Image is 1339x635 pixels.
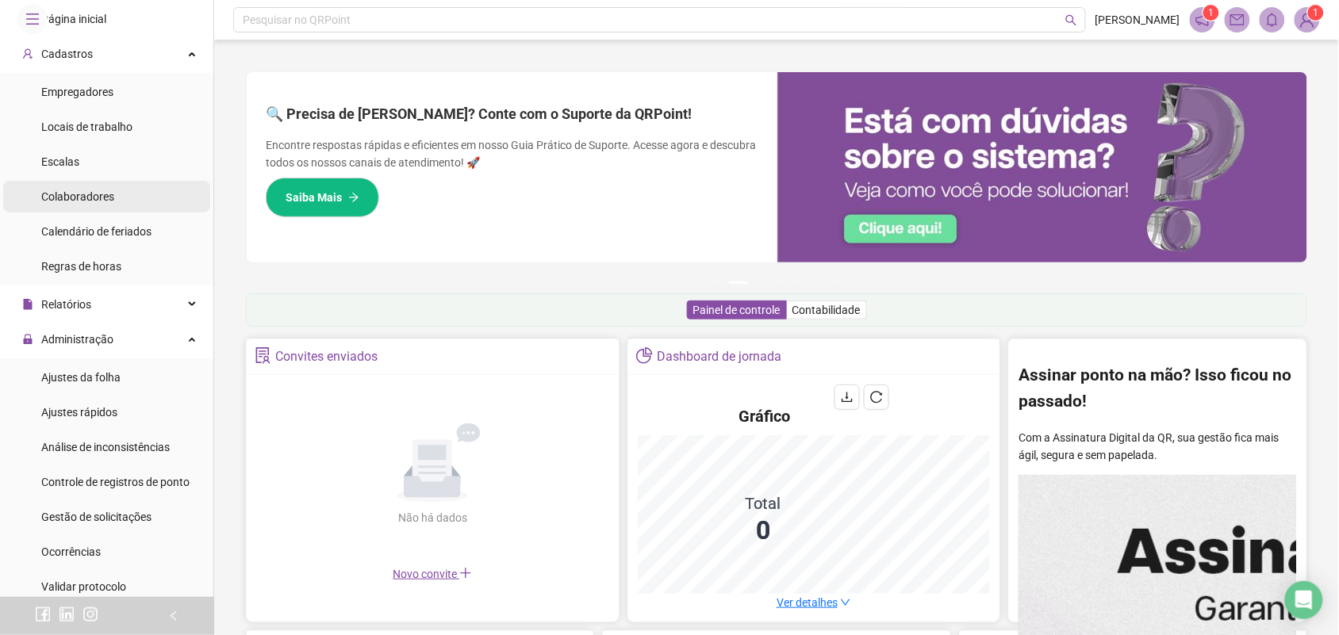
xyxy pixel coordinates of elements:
[41,190,114,203] span: Colaboradores
[41,511,152,523] span: Gestão de solicitações
[1019,429,1296,464] p: Com a Assinatura Digital da QR, sua gestão fica mais ágil, segura e sem papelada.
[41,155,79,168] span: Escalas
[693,304,781,316] span: Painel de controle
[41,441,170,453] span: Análise de inconsistências
[840,597,851,608] span: down
[41,86,113,98] span: Empregadores
[41,545,101,558] span: Ocorrências
[59,606,75,622] span: linkedin
[41,333,113,346] span: Administração
[266,136,758,171] p: Encontre respostas rápidas e eficientes em nosso Guia Prático de Suporte. Acesse agora e descubra...
[1265,13,1280,27] span: bell
[41,371,121,384] span: Ajustes da folha
[1308,5,1324,21] sup: Atualize o seu contato no menu Meus Dados
[777,72,1308,262] img: banner%2F0cf4e1f0-cb71-40ef-aa93-44bd3d4ee559.png
[41,406,117,419] span: Ajustes rápidos
[22,334,33,345] span: lock
[841,391,854,404] span: download
[41,120,132,133] span: Locais de trabalho
[870,391,883,404] span: reload
[754,281,767,284] button: 3
[1230,13,1245,27] span: mail
[792,281,805,284] button: 5
[1095,11,1180,29] span: [PERSON_NAME]
[657,343,781,370] div: Dashboard de jornada
[773,281,786,284] button: 4
[393,568,472,580] span: Novo convite
[777,596,838,609] span: Ver detalhes
[255,347,271,364] span: solution
[811,281,824,284] button: 6
[41,298,91,311] span: Relatórios
[82,606,98,622] span: instagram
[41,48,93,60] span: Cadastros
[266,178,379,217] button: Saiba Mais
[41,13,106,25] span: Página inicial
[359,509,505,526] div: Não há dados
[348,192,359,203] span: arrow-right
[636,347,653,364] span: pie-chart
[41,476,190,488] span: Controle de registros de ponto
[1314,7,1319,18] span: 1
[286,189,342,206] span: Saiba Mais
[1295,8,1319,32] img: 53429
[1285,581,1323,619] div: Open Intercom Messenger
[22,299,33,310] span: file
[1065,14,1077,26] span: search
[459,567,472,580] span: plus
[35,606,51,622] span: facebook
[266,103,758,125] h2: 🔍 Precisa de [PERSON_NAME]? Conte com o Suporte da QRPoint!
[1203,5,1219,21] sup: 1
[739,405,791,427] h4: Gráfico
[729,281,748,284] button: 2
[22,48,33,59] span: user-add
[777,596,851,609] a: Ver detalhes down
[275,343,378,370] div: Convites enviados
[710,281,723,284] button: 1
[1195,13,1210,27] span: notification
[1209,7,1214,18] span: 1
[41,225,152,238] span: Calendário de feriados
[25,12,40,26] span: menu
[831,281,843,284] button: 7
[168,610,179,622] span: left
[41,580,126,593] span: Validar protocolo
[1019,362,1296,415] h2: Assinar ponto na mão? Isso ficou no passado!
[41,260,121,273] span: Regras de horas
[792,304,861,316] span: Contabilidade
